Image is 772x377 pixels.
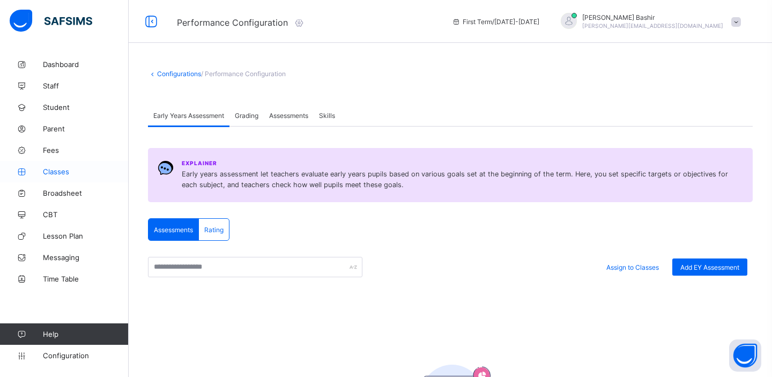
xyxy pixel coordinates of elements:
span: [PERSON_NAME] Bashir [582,13,723,21]
span: Explainer [182,160,217,166]
span: Dashboard [43,60,129,69]
span: Performance Configuration [177,17,288,28]
span: Staff [43,82,129,90]
span: Fees [43,146,129,154]
span: Messaging [43,253,129,262]
span: / Performance Configuration [201,70,286,78]
span: session/term information [452,18,539,26]
span: Early years assessment let teachers evaluate early years pupils based on various goals set at the... [182,169,743,190]
span: Time Table [43,275,129,283]
span: Parent [43,124,129,133]
button: Open asap [729,339,761,372]
span: Help [43,330,128,338]
span: Skills [319,112,335,120]
img: Chat.054c5d80b312491b9f15f6fadeacdca6.svg [158,160,174,176]
span: Configuration [43,351,128,360]
span: Lesson Plan [43,232,129,240]
span: CBT [43,210,129,219]
span: Assign to Classes [606,263,659,271]
span: Assessments [154,226,193,234]
img: safsims [10,10,92,32]
span: Classes [43,167,129,176]
span: [PERSON_NAME][EMAIL_ADDRESS][DOMAIN_NAME] [582,23,723,29]
span: Add EY Assessment [680,263,739,271]
span: Student [43,103,129,112]
div: HamidBashir [550,13,746,31]
span: Grading [235,112,258,120]
span: Assessments [269,112,308,120]
a: Configurations [157,70,201,78]
span: Rating [204,226,224,234]
span: Broadsheet [43,189,129,197]
span: Early Years Assessment [153,112,224,120]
